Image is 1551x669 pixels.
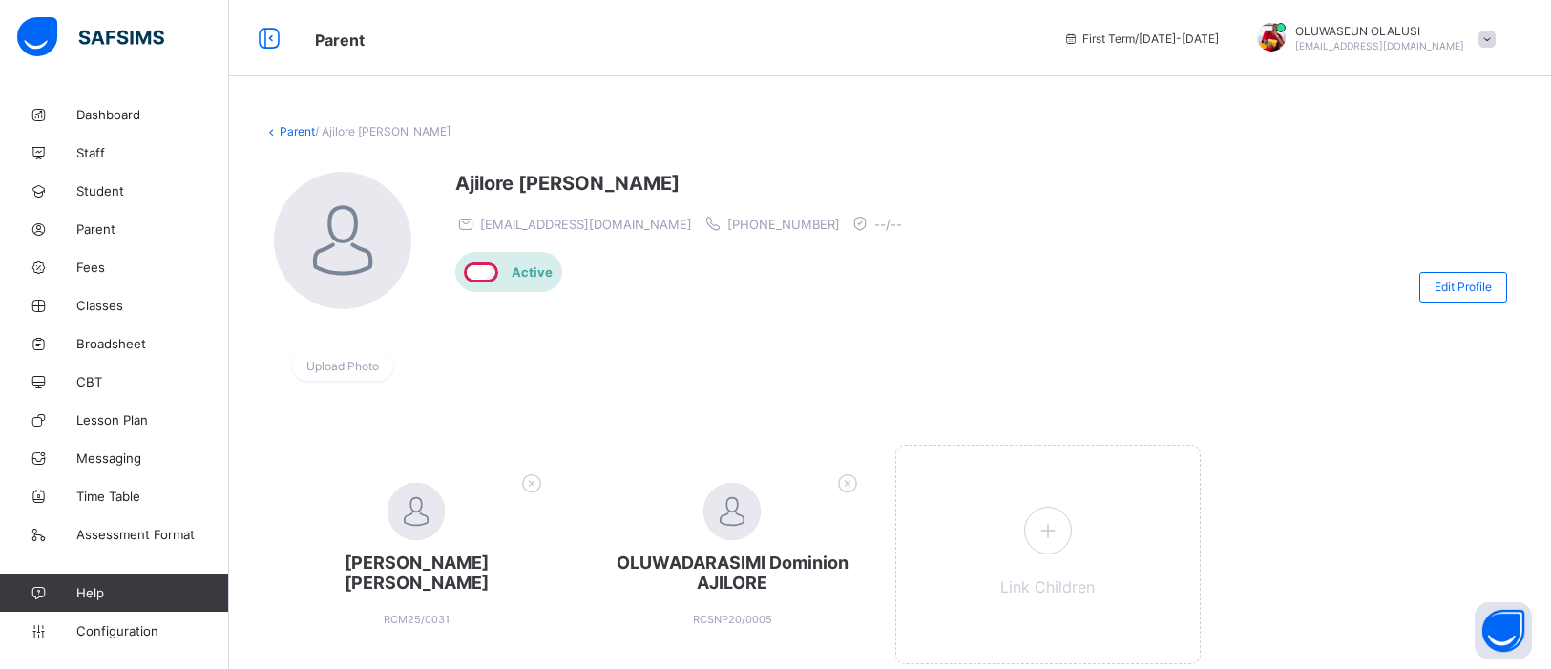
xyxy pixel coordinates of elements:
[315,124,451,138] span: / Ajilore [PERSON_NAME]
[76,585,228,600] span: Help
[76,145,229,160] span: Staff
[874,217,902,232] span: --/--
[1295,24,1464,38] span: OLUWASEUN OLALUSI
[384,613,450,626] span: RCM25/0031
[727,217,840,232] span: [PHONE_NUMBER]
[76,260,229,275] span: Fees
[480,217,692,232] span: [EMAIL_ADDRESS][DOMAIN_NAME]
[280,124,315,138] a: Parent
[1238,23,1505,54] div: OLUWASEUNOLALUSI
[512,264,553,280] span: Active
[76,412,229,428] span: Lesson Plan
[1435,280,1492,294] span: Edit Profile
[76,527,229,542] span: Assessment Format
[598,553,867,593] span: OLUWADARASIMI Dominion AJILORE
[76,374,229,389] span: CBT
[76,183,229,199] span: Student
[306,359,379,373] span: Upload Photo
[76,450,229,466] span: Messaging
[76,623,228,638] span: Configuration
[315,31,365,50] span: Parent
[693,613,772,626] span: RCSNP20/0005
[76,221,229,237] span: Parent
[1475,602,1532,659] button: Open asap
[1295,40,1464,52] span: [EMAIL_ADDRESS][DOMAIN_NAME]
[76,336,229,351] span: Broadsheet
[1000,577,1095,596] span: Link Children
[1063,31,1219,46] span: session/term information
[283,553,551,593] span: [PERSON_NAME] [PERSON_NAME]
[274,172,411,309] img: Ajilore photo
[76,107,229,122] span: Dashboard
[455,172,912,195] span: Ajilore [PERSON_NAME]
[76,489,229,504] span: Time Table
[76,298,229,313] span: Classes
[17,17,164,57] img: safsims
